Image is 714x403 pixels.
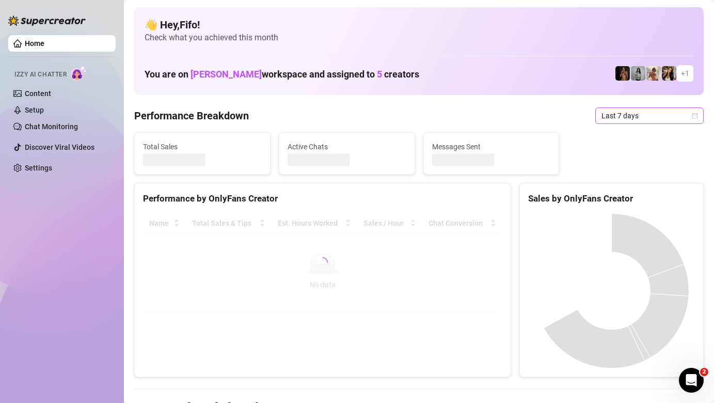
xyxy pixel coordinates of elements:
span: calendar [692,113,698,119]
img: logo-BBDzfeDw.svg [8,16,86,26]
a: Settings [25,164,52,172]
a: Content [25,89,51,98]
a: Chat Monitoring [25,122,78,131]
span: Izzy AI Chatter [14,70,67,80]
a: Setup [25,106,44,114]
div: Performance by OnlyFans Creator [143,192,502,206]
a: Home [25,39,44,48]
img: the_bohema [615,66,630,81]
span: + 1 [681,68,689,79]
span: Last 7 days [601,108,697,123]
img: Green [646,66,661,81]
a: Discover Viral Videos [25,143,94,151]
img: A [631,66,645,81]
span: Total Sales [143,141,262,152]
span: [PERSON_NAME] [191,69,262,80]
span: Check what you achieved this month [145,32,693,43]
span: Active Chats [288,141,406,152]
img: AdelDahan [662,66,676,81]
span: loading [318,257,328,268]
h4: Performance Breakdown [134,109,249,123]
iframe: Intercom live chat [679,368,704,393]
img: AI Chatter [71,66,87,81]
h1: You are on workspace and assigned to creators [145,69,419,80]
div: Sales by OnlyFans Creator [528,192,695,206]
span: 2 [700,368,708,376]
h4: 👋 Hey, Fifo ! [145,18,693,32]
span: Messages Sent [432,141,551,152]
span: 5 [377,69,382,80]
